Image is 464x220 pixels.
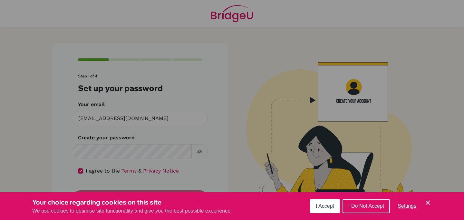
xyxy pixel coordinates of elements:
button: I Do Not Accept [343,199,390,213]
h3: Your choice regarding cookies on this site [32,197,232,207]
button: Save and close [424,199,432,206]
button: Settings [392,200,421,213]
span: I Do Not Accept [348,203,384,209]
p: We use cookies to optimise site functionality and give you the best possible experience. [32,207,232,215]
span: I Accept [316,203,334,209]
span: Settings [398,203,416,209]
button: I Accept [310,199,340,213]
